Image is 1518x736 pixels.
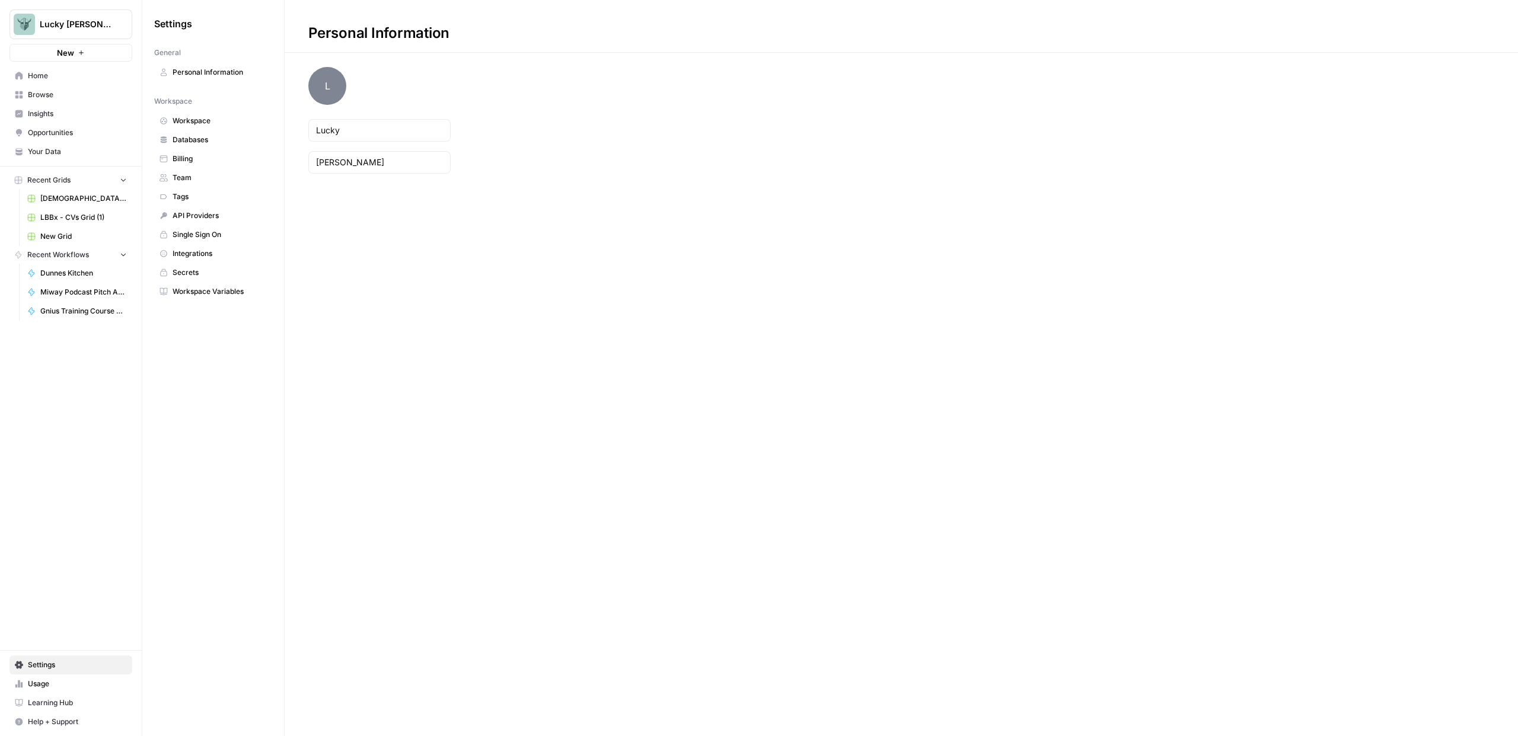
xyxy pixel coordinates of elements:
span: Integrations [173,248,267,259]
span: Usage [28,679,127,689]
a: Secrets [154,263,272,282]
a: LBBx - CVs Grid (1) [22,208,132,227]
span: [DEMOGRAPHIC_DATA] Tender Response Grid [40,193,127,204]
span: General [154,47,181,58]
span: Personal Information [173,67,267,78]
a: [DEMOGRAPHIC_DATA] Tender Response Grid [22,189,132,208]
span: Browse [28,89,127,100]
a: Home [9,66,132,85]
a: API Providers [154,206,272,225]
a: Settings [9,655,132,674]
button: Help + Support [9,712,132,731]
span: Lucky [PERSON_NAME] [40,18,111,30]
a: Single Sign On [154,225,272,244]
a: Gnius Training Course Writer - Step 1 - Writing the framework [22,302,132,321]
a: Usage [9,674,132,693]
a: Miway Podcast Pitch Agent [22,283,132,302]
a: Personal Information [154,63,272,82]
span: Help + Support [28,716,127,727]
a: Integrations [154,244,272,263]
a: Tags [154,187,272,206]
span: Settings [28,660,127,670]
span: Opportunities [28,127,127,138]
span: Gnius Training Course Writer - Step 1 - Writing the framework [40,306,127,316]
a: Opportunities [9,123,132,142]
span: Settings [154,17,192,31]
span: Home [28,71,127,81]
button: Workspace: Lucky Beard [9,9,132,39]
span: Workspace [154,96,192,107]
span: Insights [28,108,127,119]
span: Dunnes Kitchen [40,268,127,279]
button: Recent Grids [9,171,132,189]
a: Dunnes Kitchen [22,264,132,283]
span: Secrets [173,267,267,278]
span: Billing [173,153,267,164]
span: Workspace [173,116,267,126]
span: API Providers [173,210,267,221]
span: New Grid [40,231,127,242]
a: Billing [154,149,272,168]
span: Databases [173,135,267,145]
a: Workspace Variables [154,282,272,301]
span: LBBx - CVs Grid (1) [40,212,127,223]
span: Your Data [28,146,127,157]
button: Recent Workflows [9,246,132,264]
span: Recent Grids [27,175,71,185]
button: New [9,44,132,62]
a: New Grid [22,227,132,246]
span: Tags [173,191,267,202]
img: Lucky Beard Logo [14,14,35,35]
div: Personal Information [285,24,473,43]
a: Insights [9,104,132,123]
span: New [57,47,74,59]
span: Team [173,172,267,183]
span: Recent Workflows [27,249,89,260]
a: Learning Hub [9,693,132,712]
span: Workspace Variables [173,286,267,297]
span: Single Sign On [173,229,267,240]
span: Miway Podcast Pitch Agent [40,287,127,297]
a: Workspace [154,111,272,130]
a: Team [154,168,272,187]
span: L [308,67,346,105]
a: Browse [9,85,132,104]
a: Databases [154,130,272,149]
a: Your Data [9,142,132,161]
span: Learning Hub [28,697,127,708]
